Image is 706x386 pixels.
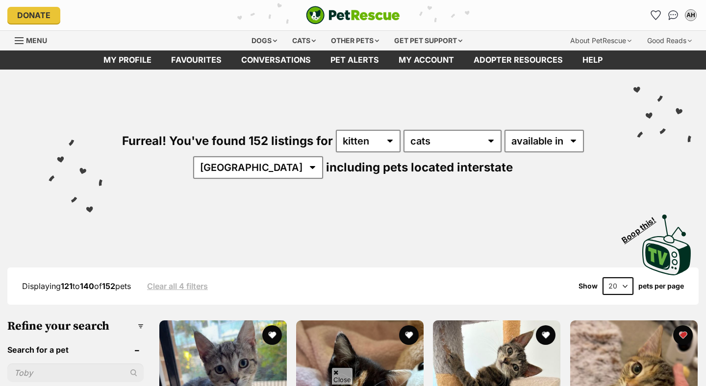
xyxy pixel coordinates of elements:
[306,6,400,24] a: PetRescue
[668,10,679,20] img: chat-41dd97257d64d25036548639549fe6c8038ab92f7586957e7f3b1b290dea8141.svg
[563,31,638,50] div: About PetRescue
[683,7,699,23] button: My account
[686,10,696,20] div: AH
[161,50,231,70] a: Favourites
[326,160,513,174] span: including pets located interstate
[620,209,665,244] span: Boop this!
[638,282,684,290] label: pets per page
[245,31,284,50] div: Dogs
[399,325,419,345] button: favourite
[285,31,323,50] div: Cats
[673,325,693,345] button: favourite
[464,50,573,70] a: Adopter resources
[231,50,321,70] a: conversations
[7,363,144,382] input: Toby
[262,325,282,345] button: favourite
[15,31,54,48] a: Menu
[122,134,333,148] span: Furreal! You've found 152 listings for
[579,282,598,290] span: Show
[665,7,681,23] a: Conversations
[7,319,144,333] h3: Refine your search
[642,215,691,275] img: PetRescue TV logo
[536,325,556,345] button: favourite
[648,7,663,23] a: Favourites
[648,7,699,23] ul: Account quick links
[102,281,115,291] strong: 152
[94,50,161,70] a: My profile
[321,50,389,70] a: Pet alerts
[389,50,464,70] a: My account
[324,31,386,50] div: Other pets
[22,281,131,291] span: Displaying to of pets
[7,7,60,24] a: Donate
[640,31,699,50] div: Good Reads
[80,281,94,291] strong: 140
[387,31,469,50] div: Get pet support
[306,6,400,24] img: logo-cat-932fe2b9b8326f06289b0f2fb663e598f794de774fb13d1741a6617ecf9a85b4.svg
[61,281,73,291] strong: 121
[26,36,47,45] span: Menu
[642,206,691,277] a: Boop this!
[331,367,353,385] span: Close
[573,50,612,70] a: Help
[147,282,208,290] a: Clear all 4 filters
[7,345,144,354] header: Search for a pet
